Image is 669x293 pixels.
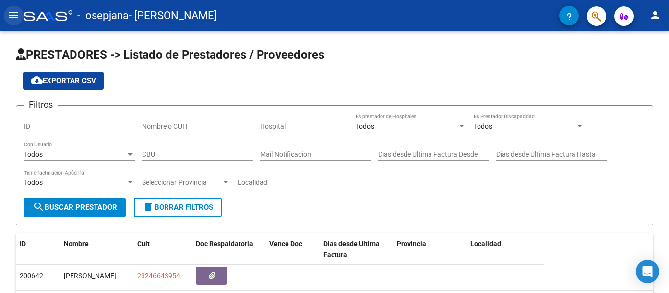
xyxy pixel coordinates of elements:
[33,203,117,212] span: Buscar Prestador
[636,260,659,283] div: Open Intercom Messenger
[323,240,380,259] span: Dias desde Ultima Factura
[134,198,222,217] button: Borrar Filtros
[129,5,217,26] span: - [PERSON_NAME]
[64,240,89,248] span: Nombre
[23,72,104,90] button: Exportar CSV
[265,233,319,266] datatable-header-cell: Vence Doc
[33,201,45,213] mat-icon: search
[356,122,374,130] span: Todos
[20,240,26,248] span: ID
[143,201,154,213] mat-icon: delete
[77,5,129,26] span: - osepjana
[31,74,43,86] mat-icon: cloud_download
[466,233,540,266] datatable-header-cell: Localidad
[24,198,126,217] button: Buscar Prestador
[540,233,594,266] datatable-header-cell: Creado
[24,150,43,158] span: Todos
[133,233,192,266] datatable-header-cell: Cuit
[393,233,466,266] datatable-header-cell: Provincia
[64,270,129,282] div: [PERSON_NAME]
[16,233,60,266] datatable-header-cell: ID
[24,179,43,186] span: Todos
[137,272,180,280] span: 23246643954
[16,48,324,62] span: PRESTADORES -> Listado de Prestadores / Proveedores
[8,9,20,21] mat-icon: menu
[31,76,96,85] span: Exportar CSV
[196,240,253,248] span: Doc Respaldatoria
[319,233,393,266] datatable-header-cell: Dias desde Ultima Factura
[143,203,213,212] span: Borrar Filtros
[649,9,661,21] mat-icon: person
[192,233,265,266] datatable-header-cell: Doc Respaldatoria
[142,179,221,187] span: Seleccionar Provincia
[137,240,150,248] span: Cuit
[474,122,492,130] span: Todos
[20,272,43,280] span: 200642
[60,233,133,266] datatable-header-cell: Nombre
[397,240,426,248] span: Provincia
[269,240,302,248] span: Vence Doc
[24,98,58,112] h3: Filtros
[470,240,501,248] span: Localidad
